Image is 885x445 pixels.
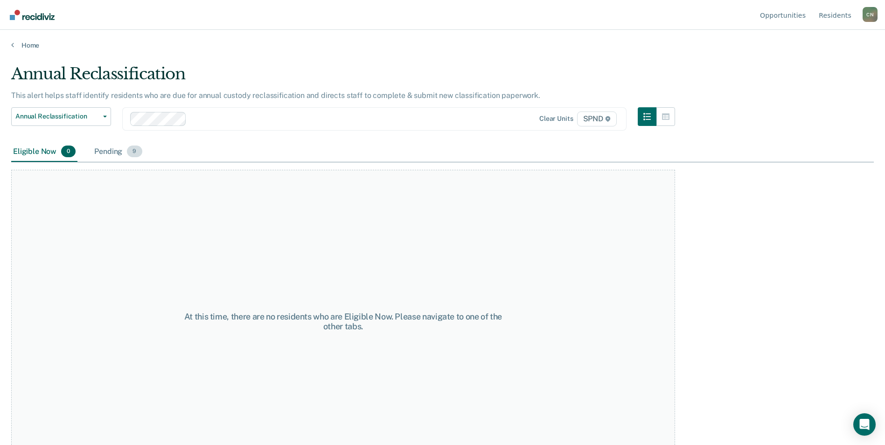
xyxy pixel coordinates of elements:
[11,64,675,91] div: Annual Reclassification
[92,142,144,162] div: Pending9
[61,146,76,158] span: 0
[863,7,878,22] div: C N
[10,10,55,20] img: Recidiviz
[11,41,874,49] a: Home
[577,111,617,126] span: SPND
[539,115,573,123] div: Clear units
[11,91,540,100] p: This alert helps staff identify residents who are due for annual custody reclassification and dir...
[11,107,111,126] button: Annual Reclassification
[15,112,99,120] span: Annual Reclassification
[11,142,77,162] div: Eligible Now0
[853,413,876,436] div: Open Intercom Messenger
[863,7,878,22] button: Profile dropdown button
[127,146,142,158] span: 9
[177,312,509,332] div: At this time, there are no residents who are Eligible Now. Please navigate to one of the other tabs.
